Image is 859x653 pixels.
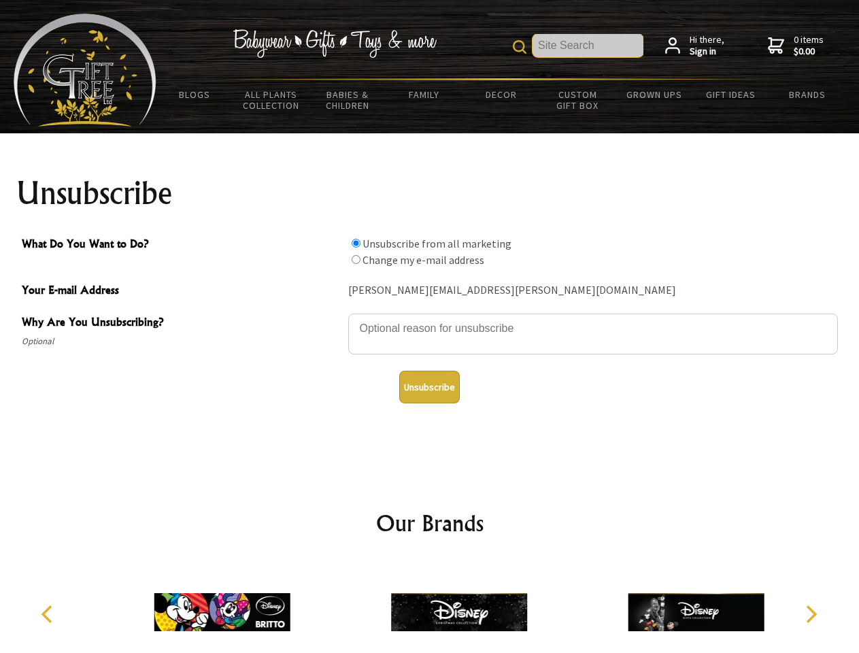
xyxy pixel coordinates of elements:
[14,14,156,127] img: Babyware - Gifts - Toys and more...
[16,177,843,210] h1: Unsubscribe
[462,80,539,109] a: Decor
[156,80,233,109] a: BLOGS
[768,34,824,58] a: 0 items$0.00
[794,46,824,58] strong: $0.00
[348,314,838,354] textarea: Why Are You Unsubscribing?
[22,235,341,255] span: What Do You Want to Do?
[27,507,832,539] h2: Our Brands
[690,34,724,58] span: Hi there,
[794,33,824,58] span: 0 items
[539,80,616,120] a: Custom Gift Box
[692,80,769,109] a: Gift Ideas
[513,40,526,54] img: product search
[690,46,724,58] strong: Sign in
[616,80,692,109] a: Grown Ups
[233,29,437,58] img: Babywear - Gifts - Toys & more
[233,80,310,120] a: All Plants Collection
[309,80,386,120] a: Babies & Children
[363,253,484,267] label: Change my e-mail address
[399,371,460,403] button: Unsubscribe
[769,80,846,109] a: Brands
[665,34,724,58] a: Hi there,Sign in
[348,280,838,301] div: [PERSON_NAME][EMAIL_ADDRESS][PERSON_NAME][DOMAIN_NAME]
[34,599,64,629] button: Previous
[363,237,511,250] label: Unsubscribe from all marketing
[22,333,341,350] span: Optional
[533,34,643,57] input: Site Search
[22,282,341,301] span: Your E-mail Address
[22,314,341,333] span: Why Are You Unsubscribing?
[352,239,360,248] input: What Do You Want to Do?
[796,599,826,629] button: Next
[352,255,360,264] input: What Do You Want to Do?
[386,80,463,109] a: Family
